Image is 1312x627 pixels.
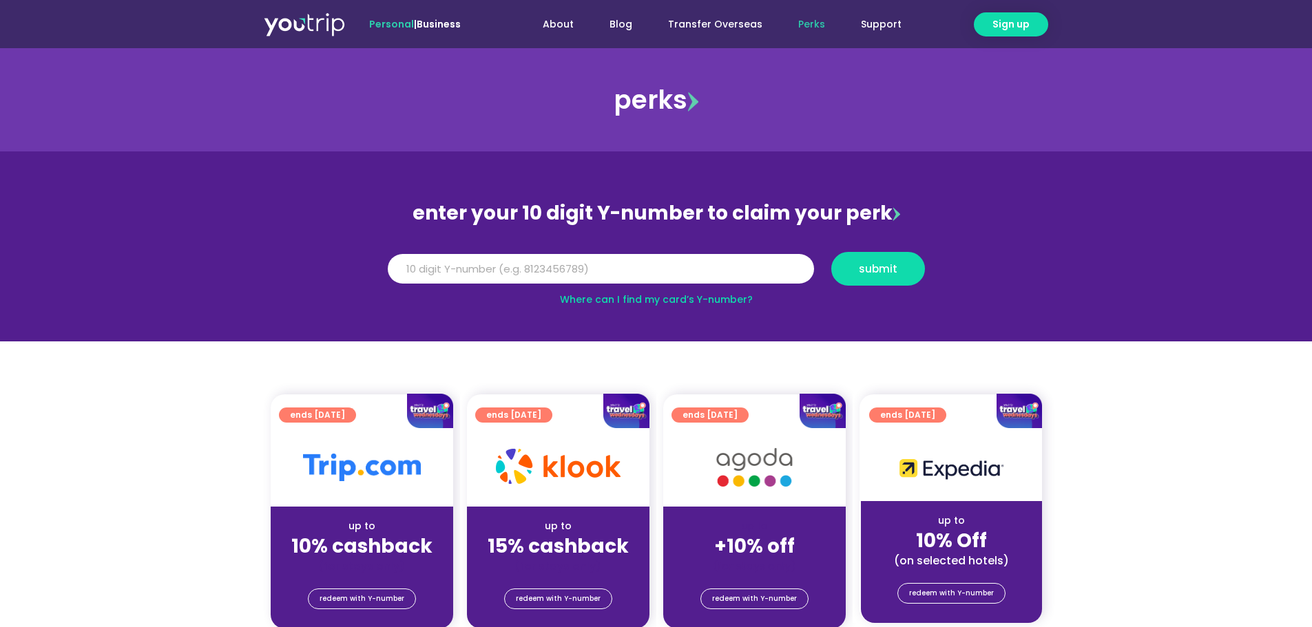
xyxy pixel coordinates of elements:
span: | [369,17,461,31]
div: up to [478,519,638,533]
nav: Menu [498,12,919,37]
strong: +10% off [714,533,795,560]
span: redeem with Y-number [320,589,404,608]
div: enter your 10 digit Y-number to claim your perk [381,195,932,231]
span: Personal [369,17,414,31]
input: 10 digit Y-number (e.g. 8123456789) [388,254,814,284]
a: Support [843,12,919,37]
span: redeem with Y-number [909,584,994,603]
a: Transfer Overseas [650,12,780,37]
a: redeem with Y-number [308,588,416,609]
span: submit [859,264,897,274]
div: (for stays only) [674,559,835,573]
div: (for stays only) [282,559,442,573]
a: Where can I find my card’s Y-number? [560,293,753,306]
strong: 15% cashback [488,533,629,560]
a: Perks [780,12,843,37]
a: About [525,12,592,37]
div: (for stays only) [478,559,638,573]
a: Blog [592,12,650,37]
div: up to [282,519,442,533]
a: Business [417,17,461,31]
span: redeem with Y-number [516,589,601,608]
strong: 10% cashback [291,533,433,560]
div: (on selected hotels) [872,553,1031,568]
strong: 10% Off [916,527,987,554]
span: Sign up [992,17,1030,32]
span: up to [742,519,767,533]
form: Y Number [388,252,925,296]
div: up to [872,513,1031,528]
a: redeem with Y-number [700,588,809,609]
a: Sign up [974,12,1048,36]
a: redeem with Y-number [504,588,612,609]
button: submit [831,252,925,286]
a: redeem with Y-number [897,583,1006,604]
span: redeem with Y-number [712,589,797,608]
